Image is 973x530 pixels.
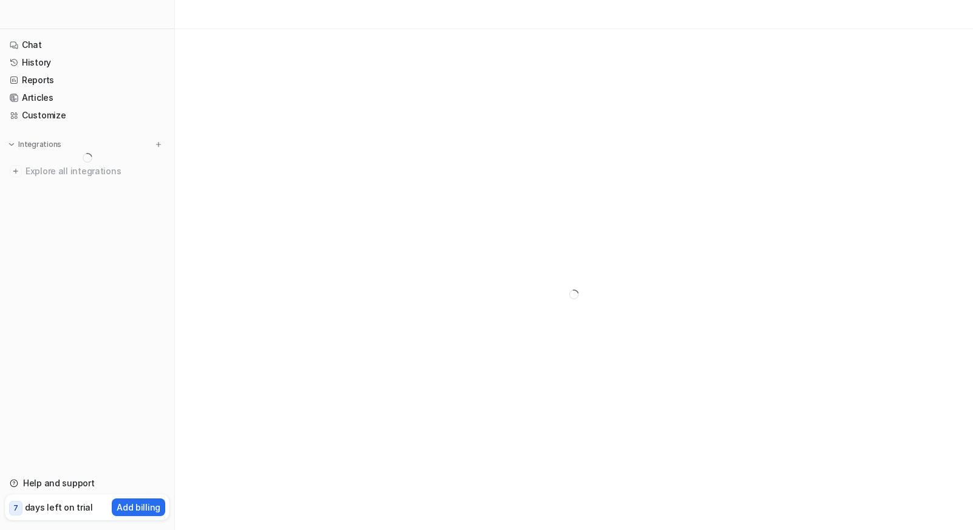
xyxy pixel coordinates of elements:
a: Explore all integrations [5,163,169,180]
p: Add billing [117,501,160,514]
a: Customize [5,107,169,124]
a: Help and support [5,475,169,492]
p: 7 [13,503,18,514]
p: days left on trial [25,501,93,514]
a: Chat [5,36,169,53]
img: expand menu [7,140,16,149]
a: Articles [5,89,169,106]
button: Integrations [5,138,65,151]
a: Reports [5,72,169,89]
img: explore all integrations [10,165,22,177]
button: Add billing [112,498,165,516]
p: Integrations [18,140,61,149]
a: History [5,54,169,71]
img: menu_add.svg [154,140,163,149]
span: Explore all integrations [26,161,165,181]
